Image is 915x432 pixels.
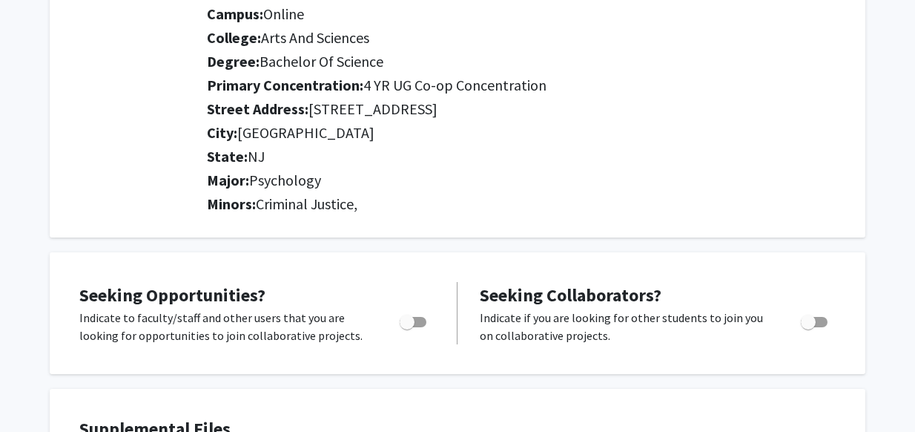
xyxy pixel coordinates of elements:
h2: City: [207,124,839,142]
h2: Street Address: [207,100,839,118]
div: Toggle [795,309,836,331]
h2: Minors: [207,195,839,213]
span: Seeking Collaborators? [480,284,661,307]
span: Seeking Opportunities? [79,284,265,307]
iframe: Chat [11,365,63,421]
span: [STREET_ADDRESS] [308,99,437,118]
h2: Degree: [207,53,839,71]
h2: Major: [207,171,839,189]
span: Psychology [249,171,321,189]
span: Bachelor Of Science [260,52,383,71]
span: NJ [248,147,265,166]
h2: Campus: [207,5,839,23]
h2: Primary Concentration: [207,76,839,94]
div: Toggle [394,309,435,331]
h2: State: [207,148,839,166]
h2: College: [207,29,839,47]
p: Indicate to faculty/staff and other users that you are looking for opportunities to join collabor... [79,309,371,344]
span: Online [263,4,304,23]
span: Arts And Sciences [261,28,369,47]
span: 4 YR UG Co-op Concentration [363,76,546,94]
span: [GEOGRAPHIC_DATA] [237,123,374,142]
span: Criminal Justice, [256,194,357,213]
p: Indicate if you are looking for other students to join you on collaborative projects. [480,309,773,344]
